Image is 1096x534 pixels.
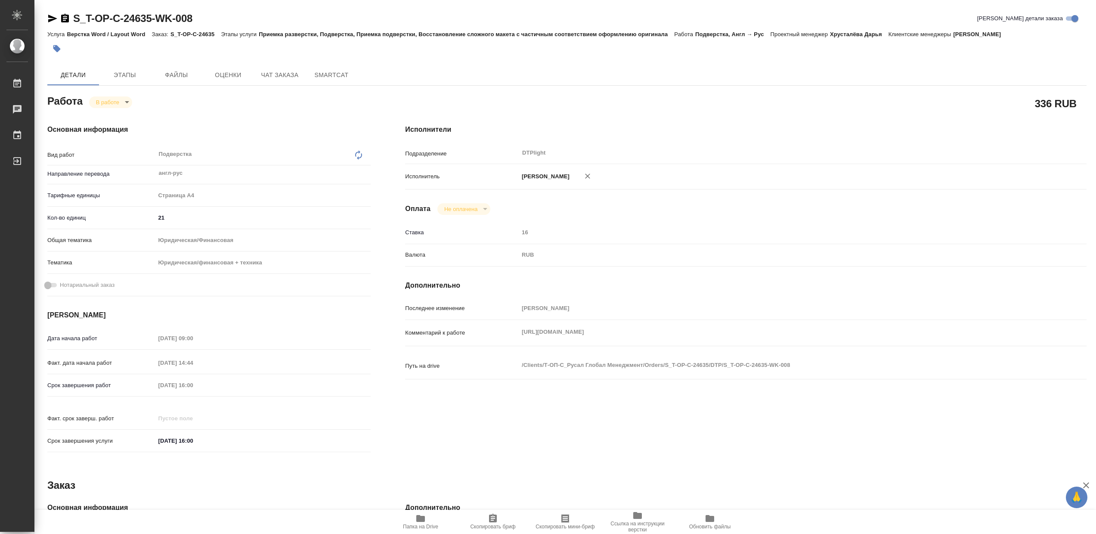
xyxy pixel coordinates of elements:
[155,188,371,203] div: Страница А4
[152,31,170,37] p: Заказ:
[47,310,371,320] h4: [PERSON_NAME]
[403,524,438,530] span: Папка на Drive
[405,124,1087,135] h4: Исполнители
[155,255,371,270] div: Юридическая/финансовая + техника
[674,31,695,37] p: Работа
[695,31,771,37] p: Подверстка, Англ → Рус
[470,524,515,530] span: Скопировать бриф
[47,236,155,245] p: Общая тематика
[601,510,674,534] button: Ссылка на инструкции верстки
[47,437,155,445] p: Срок завершения услуги
[674,510,746,534] button: Обновить файлы
[47,13,58,24] button: Скопировать ссылку для ЯМессенджера
[53,70,94,81] span: Детали
[170,31,221,37] p: S_T-OP-C-24635
[259,70,300,81] span: Чат заказа
[529,510,601,534] button: Скопировать мини-бриф
[405,362,519,370] p: Путь на drive
[47,31,67,37] p: Услуга
[977,14,1063,23] span: [PERSON_NAME] детали заказа
[519,325,1030,339] textarea: [URL][DOMAIN_NAME]
[47,191,155,200] p: Тарифные единицы
[405,251,519,259] p: Валюта
[519,226,1030,239] input: Пустое поле
[155,332,230,345] input: Пустое поле
[519,358,1030,373] textarea: /Clients/Т-ОП-С_Русал Глобал Менеджмент/Orders/S_T-OP-C-24635/DTP/S_T-OP-C-24635-WK-008
[405,329,519,337] p: Комментарий к работе
[47,214,155,222] p: Кол-во единиц
[405,503,1087,513] h4: Дополнительно
[104,70,146,81] span: Этапы
[457,510,529,534] button: Скопировать бриф
[155,412,230,425] input: Пустое поле
[1069,488,1084,506] span: 🙏
[47,258,155,267] p: Тематика
[155,211,371,224] input: ✎ Введи что-нибудь
[89,96,132,108] div: В работе
[607,521,669,533] span: Ссылка на инструкции верстки
[259,31,674,37] p: Приемка разверстки, Подверстка, Приемка подверстки, Восстановление сложного макета с частичным со...
[156,70,197,81] span: Файлы
[405,228,519,237] p: Ставка
[221,31,259,37] p: Этапы услуги
[405,172,519,181] p: Исполнитель
[405,304,519,313] p: Последнее изменение
[155,435,230,447] input: ✎ Введи что-нибудь
[437,203,490,215] div: В работе
[1035,96,1077,111] h2: 336 RUB
[47,359,155,367] p: Факт. дата начала работ
[155,379,230,391] input: Пустое поле
[689,524,731,530] span: Обновить файлы
[47,381,155,390] p: Срок завершения работ
[889,31,954,37] p: Клиентские менеджеры
[155,233,371,248] div: Юридическая/Финансовая
[60,13,70,24] button: Скопировать ссылку
[47,414,155,423] p: Факт. срок заверш. работ
[519,248,1030,262] div: RUB
[578,167,597,186] button: Удалить исполнителя
[207,70,249,81] span: Оценки
[771,31,830,37] p: Проектный менеджер
[47,39,66,58] button: Добавить тэг
[405,280,1087,291] h4: Дополнительно
[47,334,155,343] p: Дата начала работ
[536,524,594,530] span: Скопировать мини-бриф
[47,170,155,178] p: Направление перевода
[155,357,230,369] input: Пустое поле
[47,151,155,159] p: Вид работ
[47,93,83,108] h2: Работа
[311,70,352,81] span: SmartCat
[93,99,122,106] button: В работе
[384,510,457,534] button: Папка на Drive
[519,302,1030,314] input: Пустое поле
[405,204,430,214] h4: Оплата
[953,31,1007,37] p: [PERSON_NAME]
[442,205,480,213] button: Не оплачена
[47,478,75,492] h2: Заказ
[47,503,371,513] h4: Основная информация
[60,281,115,289] span: Нотариальный заказ
[830,31,889,37] p: Хрусталёва Дарья
[73,12,192,24] a: S_T-OP-C-24635-WK-008
[1066,487,1087,508] button: 🙏
[47,124,371,135] h4: Основная информация
[405,149,519,158] p: Подразделение
[67,31,152,37] p: Верстка Word / Layout Word
[519,172,570,181] p: [PERSON_NAME]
